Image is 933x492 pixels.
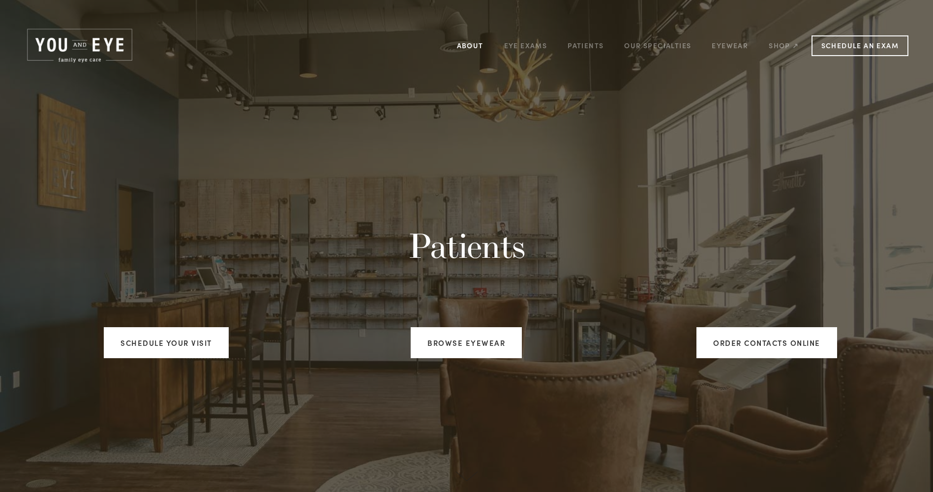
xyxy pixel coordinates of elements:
[568,38,603,53] a: Patients
[812,35,908,56] a: Schedule an Exam
[712,38,748,53] a: Eyewear
[457,38,483,53] a: About
[504,38,547,53] a: Eye Exams
[104,327,229,358] a: Schedule your visit
[624,41,691,50] a: Our Specialties
[25,27,135,64] img: Rochester, MN | You and Eye | Family Eye Care
[696,327,837,358] a: ORDER CONTACTS ONLINE
[411,327,522,358] a: Browse Eyewear
[197,226,736,266] h1: Patients
[769,38,799,53] a: Shop ↗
